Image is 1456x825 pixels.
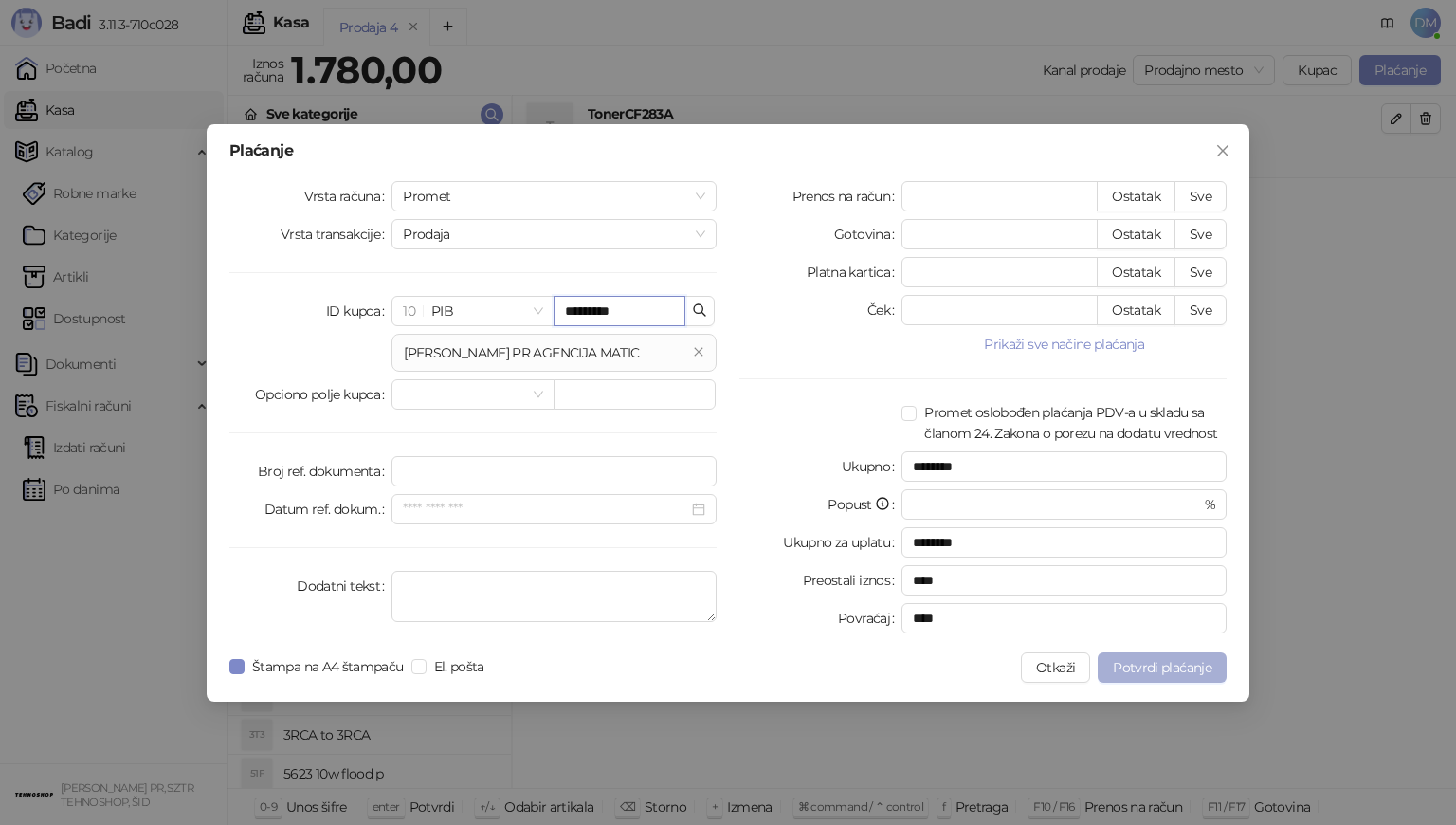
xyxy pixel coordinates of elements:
[427,656,492,677] span: El. pošta
[1174,181,1227,211] button: Sve
[867,295,901,325] label: Ček
[1021,652,1090,683] button: Otkaži
[792,181,902,211] label: Prenos na račun
[913,490,1200,519] input: Popust
[1174,295,1227,325] button: Sve
[403,182,705,211] span: Promet
[807,257,901,287] label: Platna kartica
[1097,257,1175,287] button: Ostatak
[229,143,1227,158] div: Plaćanje
[403,297,542,325] span: PIB
[828,489,901,520] label: Popust
[838,603,901,633] label: Povraćaj
[1208,143,1238,158] span: Zatvori
[1174,219,1227,249] button: Sve
[304,181,392,211] label: Vrsta računa
[917,402,1227,444] span: Promet oslobođen plaćanja PDV-a u skladu sa članom 24. Zakona o porezu na dodatu vrednost
[803,565,902,596] label: Preostali iznos
[264,494,392,524] label: Datum ref. dokum.
[281,219,392,249] label: Vrsta transakcije
[1097,219,1175,249] button: Ostatak
[901,333,1227,356] button: Prikaži sve načine plaćanja
[693,346,704,357] span: close
[1097,295,1175,325] button: Ostatak
[1098,652,1227,683] button: Potvrdi plaćanje
[404,342,685,363] div: [PERSON_NAME] PR AGENCIJA MATIC
[403,499,688,520] input: Datum ref. dokum.
[391,571,717,622] textarea: Dodatni tekst
[391,456,717,486] input: Broj ref. dokumenta
[1097,181,1175,211] button: Ostatak
[403,302,415,320] span: 10
[245,656,411,677] span: Štampa na A4 štampaču
[1113,659,1211,676] span: Potvrdi plaćanje
[1208,136,1238,166] button: Close
[1174,257,1227,287] button: Sve
[783,527,901,558] label: Ukupno za uplatu
[297,571,391,601] label: Dodatni tekst
[842,451,902,482] label: Ukupno
[834,219,901,249] label: Gotovina
[693,346,704,358] button: close
[326,296,391,326] label: ID kupca
[403,220,705,248] span: Prodaja
[258,456,391,486] label: Broj ref. dokumenta
[255,379,391,410] label: Opciono polje kupca
[1215,143,1230,158] span: close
